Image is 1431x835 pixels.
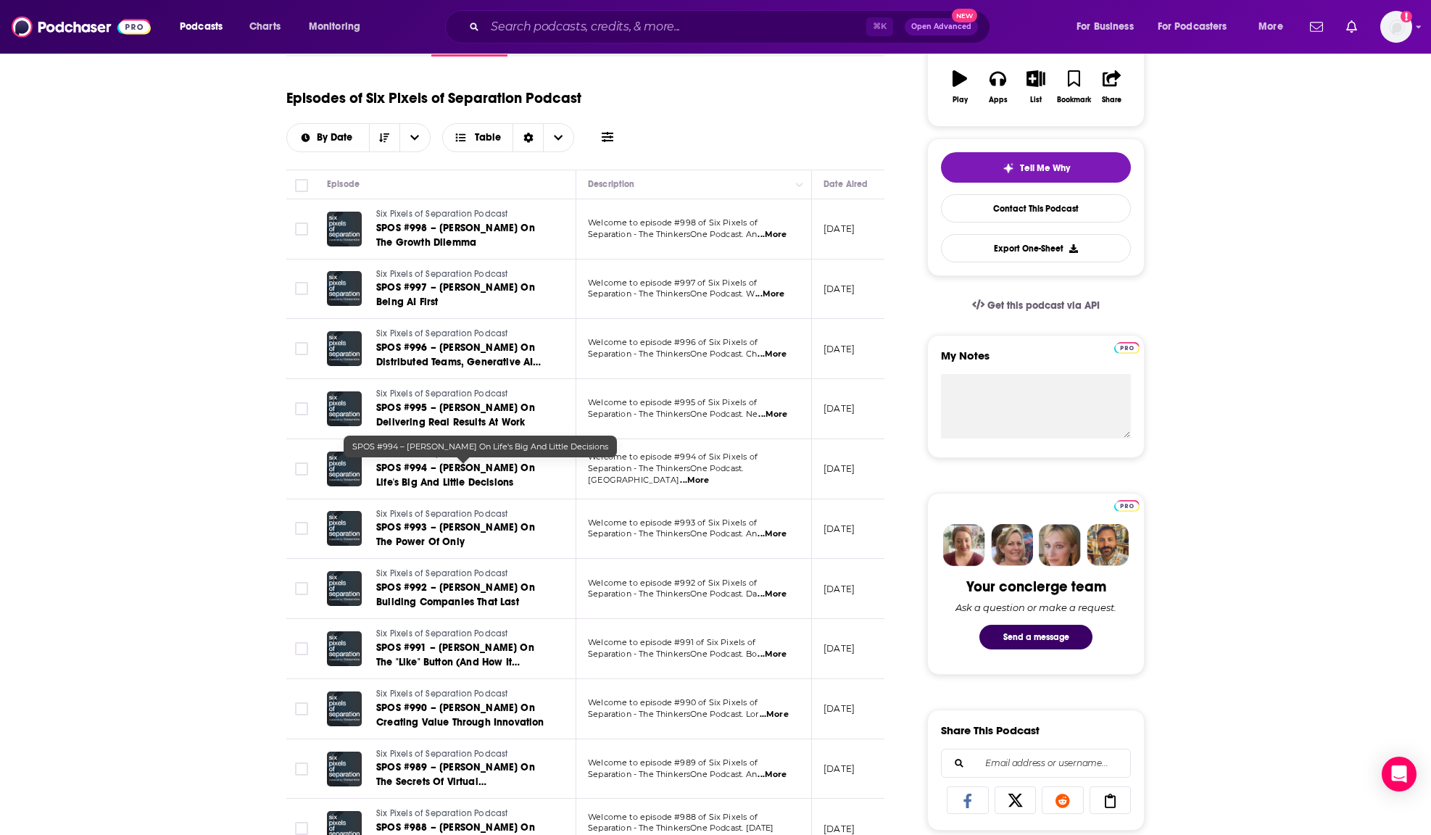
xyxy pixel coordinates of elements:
span: Toggle select row [295,402,308,415]
img: Podchaser Pro [1114,500,1140,512]
span: Welcome to episode #997 of Six Pixels of [588,278,757,288]
p: [DATE] [824,343,855,355]
span: ...More [758,769,787,781]
span: Toggle select row [295,702,308,715]
div: Search followers [941,749,1131,778]
img: User Profile [1380,11,1412,43]
h1: Episodes of Six Pixels of Separation Podcast [286,89,581,107]
span: SPOS #989 – [PERSON_NAME] On The Secrets Of Virtual Communications [376,761,535,802]
span: ...More [758,528,787,540]
a: SPOS #994 – [PERSON_NAME] On Life's Big And Little Decisions [376,461,550,490]
span: Welcome to episode #998 of Six Pixels of [588,217,758,228]
a: Contact This Podcast [941,194,1131,223]
span: SPOS #990 – [PERSON_NAME] On Creating Value Through Innovation [376,702,544,728]
p: [DATE] [824,283,855,295]
a: SPOS #990 – [PERSON_NAME] On Creating Value Through Innovation [376,701,550,730]
button: Open AdvancedNew [905,18,978,36]
span: Separation - The ThinkersOne Podcast. Ch [588,349,757,359]
span: Separation - The ThinkersOne Podcast. [GEOGRAPHIC_DATA] [588,463,743,485]
div: Bookmark [1057,96,1091,104]
span: SPOS #994 – [PERSON_NAME] On Life's Big And Little Decisions [376,462,535,489]
span: Six Pixels of Separation Podcast [376,328,507,338]
span: Six Pixels of Separation Podcast [376,568,507,578]
a: Share on X/Twitter [995,786,1037,814]
span: Welcome to episode #989 of Six Pixels of [588,757,758,768]
div: List [1030,96,1042,104]
a: SPOS #991 – [PERSON_NAME] On The "Like" Button (And How It Changed The World) [376,641,550,670]
input: Email address or username... [953,749,1119,777]
a: Six Pixels of Separation Podcast [376,807,550,821]
span: More [1258,17,1283,37]
span: Six Pixels of Separation Podcast [376,749,507,759]
div: Description [588,175,634,193]
span: New [952,9,978,22]
span: Separation - The ThinkersOne Podcast. [DATE] [588,823,774,833]
a: SPOS #989 – [PERSON_NAME] On The Secrets Of Virtual Communications [376,760,550,789]
span: Toggle select row [295,822,308,835]
button: Show profile menu [1380,11,1412,43]
button: Sort Direction [369,124,399,151]
span: Toggle select row [295,342,308,355]
p: [DATE] [824,763,855,775]
button: Send a message [979,625,1092,649]
div: Ask a question or make a request. [955,602,1116,613]
a: Six Pixels of Separation Podcast [376,508,550,521]
button: Play [941,61,979,113]
span: Get this podcast via API [987,299,1100,312]
span: Table [475,133,501,143]
a: Six Pixels of Separation Podcast [376,208,550,221]
span: Six Pixels of Separation Podcast [376,509,507,519]
p: [DATE] [824,823,855,835]
div: Apps [989,96,1008,104]
span: Six Pixels of Separation Podcast [376,209,507,219]
span: SPOS #996 – [PERSON_NAME] On Distributed Teams, Generative AI And Global Shifts [376,341,541,383]
p: [DATE] [824,642,855,655]
a: Podchaser - Follow, Share and Rate Podcasts [12,13,151,41]
a: Copy Link [1090,786,1132,814]
span: ...More [758,349,787,360]
button: open menu [287,133,369,143]
p: [DATE] [824,223,855,235]
span: Six Pixels of Separation Podcast [376,689,507,699]
a: Share on Facebook [947,786,989,814]
a: Six Pixels of Separation Podcast [376,568,550,581]
span: Toggle select row [295,282,308,295]
span: Welcome to episode #990 of Six Pixels of [588,697,758,707]
p: [DATE] [824,702,855,715]
span: Toggle select row [295,462,308,475]
span: ...More [680,475,709,486]
img: Podchaser Pro [1114,342,1140,354]
div: Episode [327,175,360,193]
a: Six Pixels of Separation Podcast [376,328,550,341]
span: For Business [1077,17,1134,37]
span: Open Advanced [911,23,971,30]
h2: Choose List sort [286,123,431,152]
label: My Notes [941,349,1131,374]
a: Six Pixels of Separation Podcast [376,628,550,641]
a: Six Pixels of Separation Podcast [376,388,550,401]
span: Six Pixels of Separation Podcast [376,628,507,639]
span: Welcome to episode #992 of Six Pixels of [588,578,757,588]
button: open menu [1066,15,1152,38]
span: SPOS #995 – [PERSON_NAME] On Delivering Real Results At Work [376,402,535,428]
a: Six Pixels of Separation Podcast [376,688,550,701]
span: Six Pixels of Separation Podcast [376,269,507,279]
span: SPOS #998 – [PERSON_NAME] On The Growth Dilemma [376,222,535,249]
button: tell me why sparkleTell Me Why [941,152,1131,183]
a: SPOS #996 – [PERSON_NAME] On Distributed Teams, Generative AI And Global Shifts [376,341,550,370]
span: SPOS #997 – [PERSON_NAME] On Being AI First [376,281,535,308]
span: Welcome to episode #995 of Six Pixels of [588,397,757,407]
span: Welcome to episode #994 of Six Pixels of [588,452,758,462]
button: open menu [1148,15,1248,38]
span: Six Pixels of Separation Podcast [376,389,507,399]
button: Share [1093,61,1131,113]
span: SPOS #991 – [PERSON_NAME] On The "Like" Button (And How It Changed The World) [376,641,534,683]
span: ...More [755,288,784,300]
h3: Share This Podcast [941,723,1040,737]
span: ...More [760,709,789,720]
span: Toggle select row [295,582,308,595]
a: Pro website [1114,498,1140,512]
a: Show notifications dropdown [1304,14,1329,39]
span: Separation - The ThinkersOne Podcast. An [588,229,757,239]
span: Monitoring [309,17,360,37]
